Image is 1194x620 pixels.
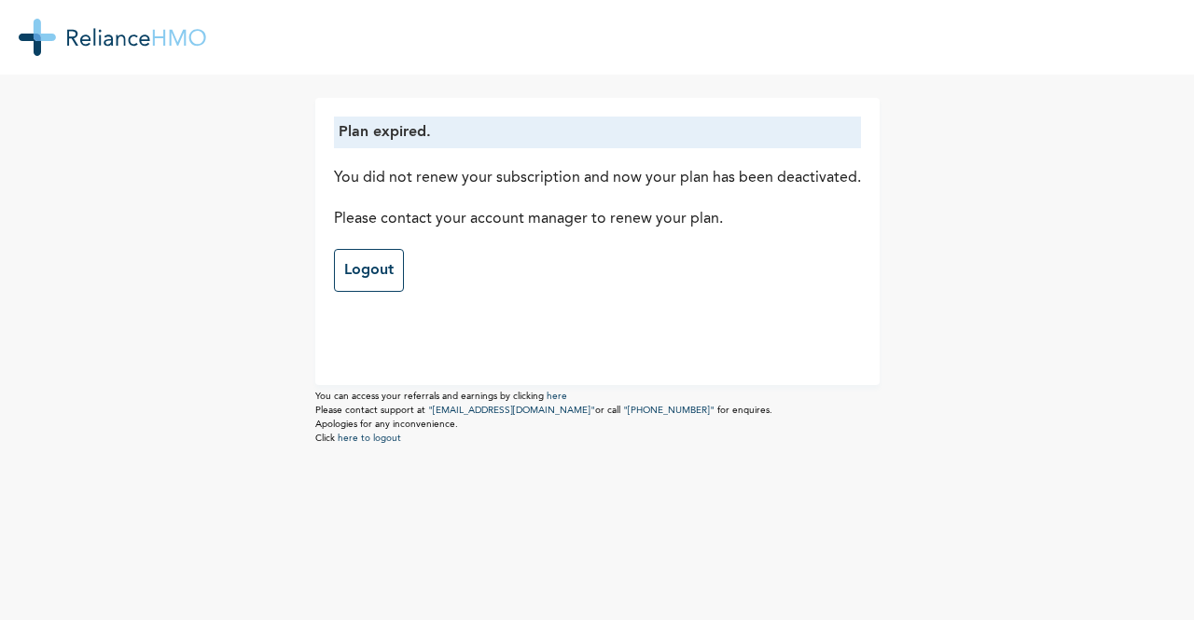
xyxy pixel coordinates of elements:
a: "[EMAIL_ADDRESS][DOMAIN_NAME]" [428,406,595,415]
a: here [547,392,567,401]
a: Logout [334,249,404,292]
p: Click [315,432,880,446]
p: You did not renew your subscription and now your plan has been deactivated. [334,167,861,189]
p: Please contact your account manager to renew your plan. [334,208,861,230]
img: RelianceHMO [19,19,206,56]
p: Plan expired. [339,121,856,144]
p: Please contact support at or call for enquires. Apologies for any inconvenience. [315,404,880,432]
p: You can access your referrals and earnings by clicking [315,390,880,404]
a: here to logout [338,434,401,443]
a: "[PHONE_NUMBER]" [623,406,715,415]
